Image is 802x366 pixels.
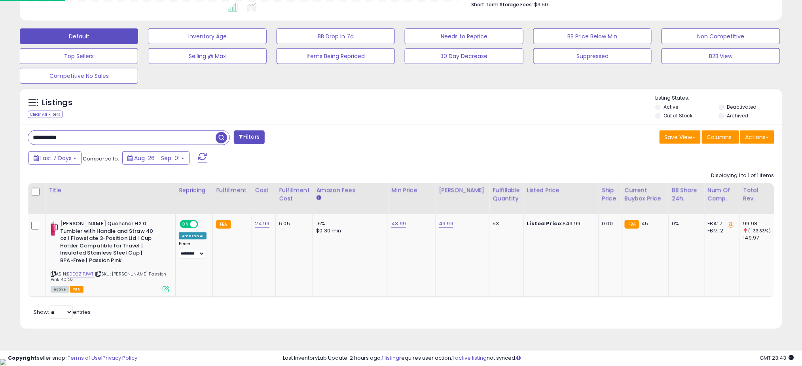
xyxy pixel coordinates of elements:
[534,1,548,8] span: $6.50
[70,286,83,293] span: FBA
[707,133,732,141] span: Columns
[533,28,652,44] button: BB Price Below Min
[625,220,639,229] small: FBA
[68,354,101,362] a: Terms of Use
[708,220,734,227] div: FBA: 7
[316,194,321,202] small: Amazon Fees.
[49,186,172,194] div: Title
[20,28,138,44] button: Default
[743,220,775,227] div: 99.98
[34,308,91,316] span: Show: entries
[749,228,771,234] small: (-33.33%)
[8,355,137,362] div: seller snap | |
[760,354,794,362] span: 2025-09-9 23:43 GMT
[702,130,739,144] button: Columns
[708,186,737,203] div: Num of Comp.
[382,354,399,362] a: 1 listing
[672,186,701,203] div: BB Share 24h.
[277,28,395,44] button: BB Drop in 7d
[439,220,453,228] a: 49.99
[316,186,385,194] div: Amazon Fees
[727,104,756,110] label: Deactivated
[277,48,395,64] button: Items Being Repriced
[471,1,533,8] b: Short Term Storage Fees:
[8,354,37,362] strong: Copyright
[148,28,266,44] button: Inventory Age
[405,48,523,64] button: 30 Day Decrease
[122,151,190,165] button: Aug-26 - Sep-01
[197,221,210,228] span: OFF
[83,155,119,162] span: Compared to:
[527,220,593,227] div: $49.99
[625,186,665,203] div: Current Buybox Price
[148,48,266,64] button: Selling @ Max
[51,286,69,293] span: All listings currently available for purchase on Amazon
[660,130,701,144] button: Save View
[28,111,63,118] div: Clear All Filters
[493,186,520,203] div: Fulfillable Quantity
[527,220,563,227] b: Listed Price:
[641,220,648,227] span: 45
[20,68,138,84] button: Competitive No Sales
[743,234,775,241] div: 149.97
[664,104,679,110] label: Active
[602,220,615,227] div: 0.00
[255,220,270,228] a: 24.99
[216,186,248,194] div: Fulfillment
[255,186,273,194] div: Cost
[664,112,693,119] label: Out of Stock
[279,220,307,227] div: 6.05
[316,227,382,234] div: $0.30 min
[391,186,432,194] div: Min Price
[20,48,138,64] button: Top Sellers
[279,186,309,203] div: Fulfillment Cost
[527,186,595,194] div: Listed Price
[40,154,72,162] span: Last 7 Days
[179,186,209,194] div: Repricing
[662,48,780,64] button: B2B View
[51,220,169,292] div: ASIN:
[743,186,772,203] div: Total Rev.
[134,154,180,162] span: Aug-26 - Sep-01
[316,220,382,227] div: 15%
[283,355,794,362] div: Last InventoryLab Update: 2 hours ago, requires user action, not synced.
[179,232,207,240] div: Amazon AI
[60,220,156,266] b: [PERSON_NAME] Quencher H2.0 Tumbler with Handle and Straw 40 oz | Flowstate 3-Position Lid | Cup ...
[602,186,618,203] div: Ship Price
[405,28,523,44] button: Needs to Reprice
[51,220,58,236] img: 31rxHopxp4L._SL40_.jpg
[672,220,698,227] div: 0%
[727,112,748,119] label: Archived
[102,354,137,362] a: Privacy Policy
[216,220,231,229] small: FBA
[711,172,774,179] div: Displaying 1 to 1 of 1 items
[662,28,780,44] button: Non Competitive
[452,354,487,362] a: 1 active listing
[391,220,406,228] a: 43.99
[51,271,167,283] span: | SKU: [PERSON_NAME] Passion Pink 40 Oz
[656,94,782,102] p: Listing States:
[439,186,486,194] div: [PERSON_NAME]
[740,130,774,144] button: Actions
[42,97,72,108] h5: Listings
[179,241,207,259] div: Preset:
[493,220,517,227] div: 53
[28,151,82,165] button: Last 7 Days
[234,130,265,144] button: Filters
[708,227,734,234] div: FBM: 2
[67,271,94,277] a: B0D2Z1PJWT
[180,221,190,228] span: ON
[533,48,652,64] button: Suppressed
